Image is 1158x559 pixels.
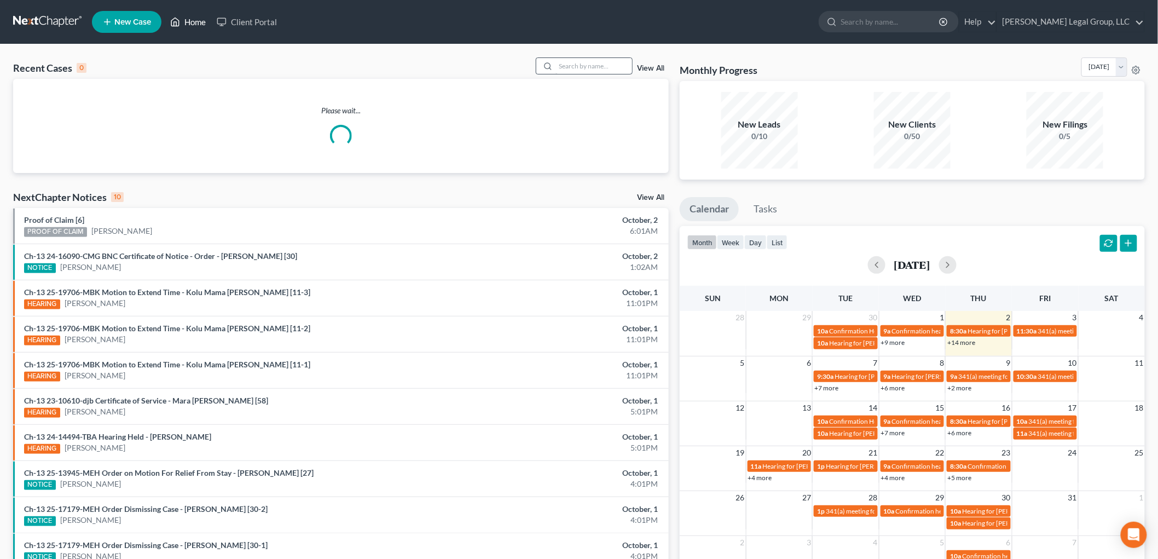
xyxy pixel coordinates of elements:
[950,372,957,381] span: 9a
[817,429,828,437] span: 10a
[637,194,664,201] a: View All
[868,311,879,324] span: 30
[934,401,945,414] span: 15
[24,396,268,405] a: Ch-13 23-10610-djb Certificate of Service - Mara [PERSON_NAME] [58]
[739,356,746,370] span: 5
[24,287,310,297] a: Ch-13 25-19706-MBK Motion to Extend Time - Kolu Mama [PERSON_NAME] [11-3]
[13,61,86,74] div: Recent Cases
[1005,536,1012,549] span: 6
[735,311,746,324] span: 28
[454,334,658,345] div: 11:01PM
[947,338,975,347] a: +14 more
[841,11,941,32] input: Search by name...
[950,327,966,335] span: 8:30a
[735,491,746,504] span: 26
[1005,356,1012,370] span: 9
[13,105,669,116] p: Please wait...
[872,536,879,549] span: 4
[24,516,56,526] div: NOTICE
[881,474,905,482] a: +4 more
[454,431,658,442] div: October, 1
[801,311,812,324] span: 29
[13,191,124,204] div: NextChapter Notices
[950,417,966,425] span: 8:30a
[939,536,945,549] span: 5
[962,507,1047,515] span: Hearing for [PERSON_NAME]
[680,197,739,221] a: Calendar
[1029,429,1134,437] span: 341(a) meeting for [PERSON_NAME]
[1017,327,1037,335] span: 11:30a
[1017,417,1028,425] span: 10a
[1067,401,1078,414] span: 17
[767,235,788,250] button: list
[817,507,825,515] span: 1p
[454,287,658,298] div: October, 1
[24,336,60,345] div: HEARING
[826,507,989,515] span: 341(a) meeting for [PERSON_NAME] & [PERSON_NAME]
[717,235,744,250] button: week
[817,372,833,381] span: 9:30a
[892,417,1016,425] span: Confirmation hearing for [PERSON_NAME]
[1134,401,1145,414] span: 18
[24,299,60,309] div: HEARING
[874,118,951,131] div: New Clients
[1001,491,1012,504] span: 30
[24,215,84,224] a: Proof of Claim [6]
[24,432,211,441] a: Ch-13 24-14494-TBA Hearing Held - [PERSON_NAME]
[829,339,914,347] span: Hearing for [PERSON_NAME]
[874,131,951,142] div: 0/50
[1138,491,1145,504] span: 1
[65,406,125,417] a: [PERSON_NAME]
[60,515,121,526] a: [PERSON_NAME]
[739,536,746,549] span: 2
[454,468,658,479] div: October, 1
[721,118,798,131] div: New Leads
[968,462,1092,470] span: Confirmation hearing for [PERSON_NAME]
[24,227,87,237] div: PROOF OF CLAIM
[806,536,812,549] span: 3
[884,507,895,515] span: 10a
[735,401,746,414] span: 12
[1017,429,1028,437] span: 11a
[24,480,56,490] div: NOTICE
[24,360,310,369] a: Ch-13 25-19706-MBK Motion to Extend Time - Kolu Mama [PERSON_NAME] [11-1]
[1067,446,1078,459] span: 24
[454,298,658,309] div: 11:01PM
[884,327,891,335] span: 9a
[1138,311,1145,324] span: 4
[77,63,86,73] div: 0
[24,408,60,418] div: HEARING
[1039,293,1051,303] span: Fri
[839,293,853,303] span: Tue
[24,263,56,273] div: NOTICE
[939,311,945,324] span: 1
[1027,118,1103,131] div: New Filings
[884,372,891,381] span: 9a
[680,64,757,77] h3: Monthly Progress
[829,327,954,335] span: Confirmation Hearing for [PERSON_NAME]
[65,370,125,381] a: [PERSON_NAME]
[454,479,658,489] div: 4:01PM
[968,417,1105,425] span: Hearing for [PERSON_NAME] [PERSON_NAME]
[829,429,914,437] span: Hearing for [PERSON_NAME]
[896,507,1020,515] span: Confirmation hearing for [PERSON_NAME]
[454,215,658,226] div: October, 2
[454,262,658,273] div: 1:02AM
[1001,446,1012,459] span: 23
[454,395,658,406] div: October, 1
[884,417,891,425] span: 9a
[748,474,772,482] a: +4 more
[555,58,632,74] input: Search by name...
[91,226,152,237] a: [PERSON_NAME]
[24,444,60,454] div: HEARING
[868,401,879,414] span: 14
[211,12,282,32] a: Client Portal
[165,12,211,32] a: Home
[454,323,658,334] div: October, 1
[817,417,828,425] span: 10a
[934,446,945,459] span: 22
[868,446,879,459] span: 21
[801,446,812,459] span: 20
[24,468,314,477] a: Ch-13 25-13945-MEH Order on Motion For Relief From Stay - [PERSON_NAME] [27]
[801,401,812,414] span: 13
